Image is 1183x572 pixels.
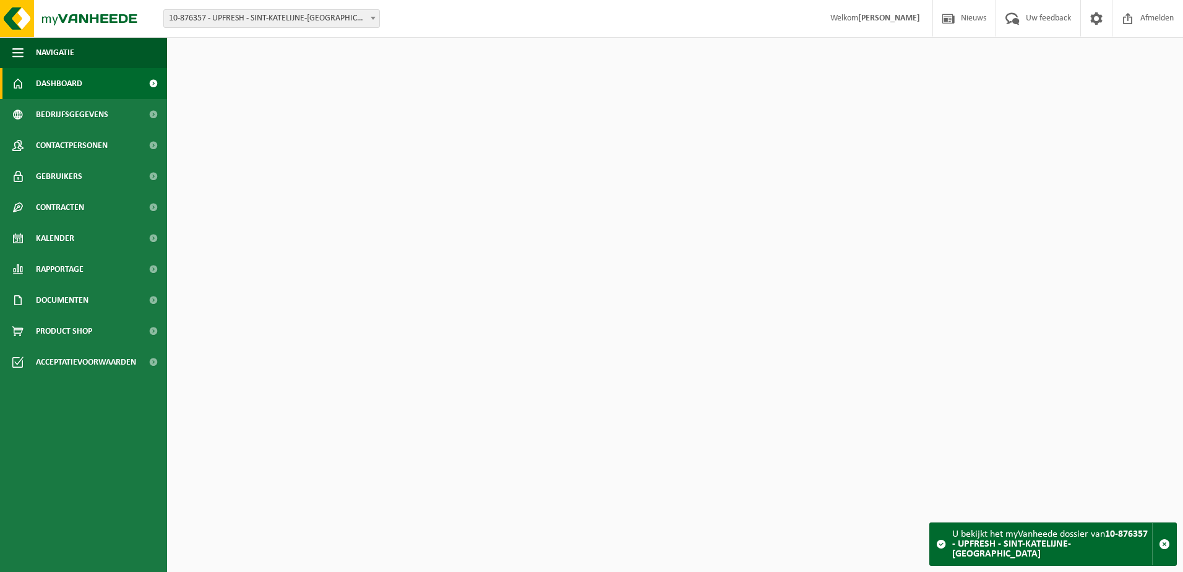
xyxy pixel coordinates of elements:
[36,161,82,192] span: Gebruikers
[36,130,108,161] span: Contactpersonen
[36,192,84,223] span: Contracten
[36,223,74,254] span: Kalender
[164,10,379,27] span: 10-876357 - UPFRESH - SINT-KATELIJNE-WAVER
[36,37,74,68] span: Navigatie
[36,99,108,130] span: Bedrijfsgegevens
[6,250,254,572] iframe: chat widget
[858,14,920,23] strong: [PERSON_NAME]
[952,523,1152,565] div: U bekijkt het myVanheede dossier van
[36,68,82,99] span: Dashboard
[952,529,1148,559] strong: 10-876357 - UPFRESH - SINT-KATELIJNE-[GEOGRAPHIC_DATA]
[163,9,380,28] span: 10-876357 - UPFRESH - SINT-KATELIJNE-WAVER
